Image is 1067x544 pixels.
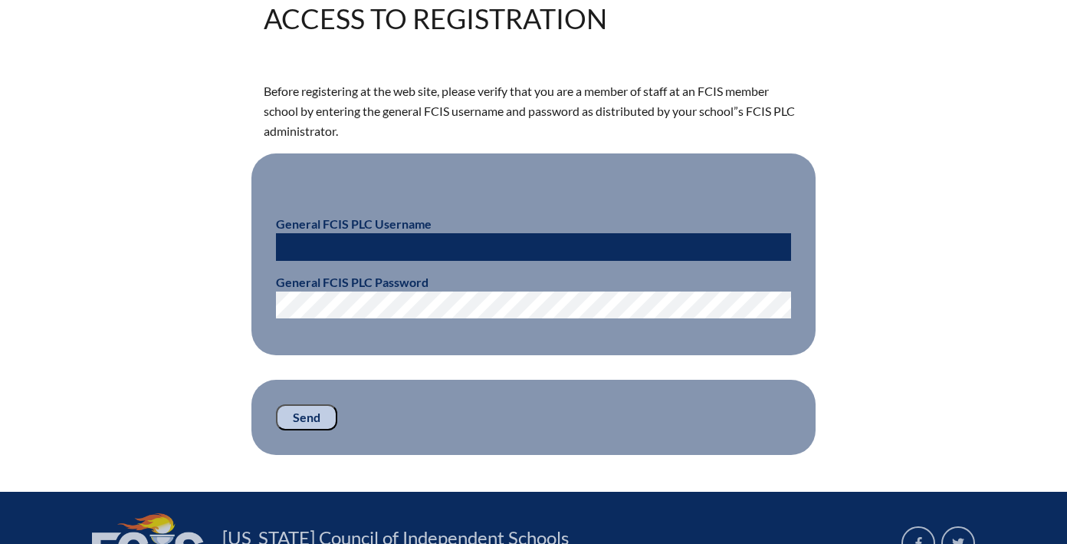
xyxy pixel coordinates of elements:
[264,81,803,141] p: Before registering at the web site, please verify that you are a member of staff at an FCIS membe...
[276,404,337,430] input: Send
[276,216,432,231] b: General FCIS PLC Username
[264,5,607,32] h1: Access to Registration
[276,275,428,289] b: General FCIS PLC Password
